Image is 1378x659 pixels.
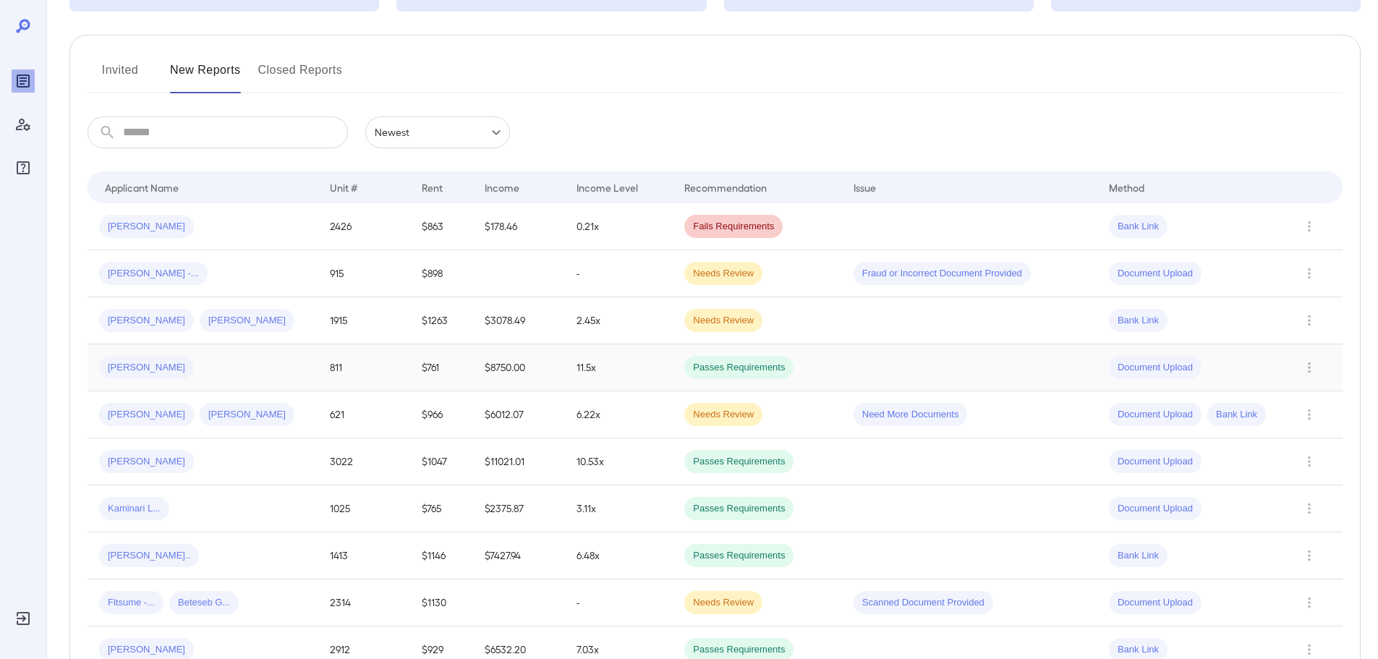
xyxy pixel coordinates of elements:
[684,643,794,657] span: Passes Requirements
[258,59,343,93] button: Closed Reports
[410,344,473,391] td: $761
[12,607,35,630] div: Log Out
[99,596,163,610] span: Fitsume -...
[318,391,410,438] td: 621
[318,485,410,532] td: 1025
[1298,591,1321,614] button: Row Actions
[854,596,993,610] span: Scanned Document Provided
[169,596,239,610] span: Beteseb G...
[473,485,565,532] td: $2375.87
[565,297,673,344] td: 2.45x
[565,579,673,626] td: -
[1109,455,1202,469] span: Document Upload
[330,179,357,196] div: Unit #
[200,408,294,422] span: [PERSON_NAME]
[684,596,762,610] span: Needs Review
[1298,356,1321,379] button: Row Actions
[410,297,473,344] td: $1263
[410,485,473,532] td: $765
[1109,549,1168,563] span: Bank Link
[88,59,153,93] button: Invited
[684,179,767,196] div: Recommendation
[1109,267,1202,281] span: Document Upload
[365,116,510,148] div: Newest
[684,267,762,281] span: Needs Review
[485,179,519,196] div: Income
[1298,544,1321,567] button: Row Actions
[473,438,565,485] td: $11021.01
[200,314,294,328] span: [PERSON_NAME]
[99,267,208,281] span: [PERSON_NAME] -...
[577,179,638,196] div: Income Level
[1298,215,1321,238] button: Row Actions
[1298,497,1321,520] button: Row Actions
[565,485,673,532] td: 3.11x
[473,297,565,344] td: $3078.49
[99,408,194,422] span: [PERSON_NAME]
[99,361,194,375] span: [PERSON_NAME]
[318,579,410,626] td: 2314
[565,203,673,250] td: 0.21x
[565,250,673,297] td: -
[565,532,673,579] td: 6.48x
[473,391,565,438] td: $6012.07
[318,203,410,250] td: 2426
[684,549,794,563] span: Passes Requirements
[318,297,410,344] td: 1915
[410,532,473,579] td: $1146
[1298,450,1321,473] button: Row Actions
[684,220,783,234] span: Fails Requirements
[99,314,194,328] span: [PERSON_NAME]
[1109,502,1202,516] span: Document Upload
[1298,309,1321,332] button: Row Actions
[1109,220,1168,234] span: Bank Link
[12,156,35,179] div: FAQ
[565,438,673,485] td: 10.53x
[1207,408,1266,422] span: Bank Link
[105,179,179,196] div: Applicant Name
[854,267,1031,281] span: Fraud or Incorrect Document Provided
[684,314,762,328] span: Needs Review
[318,250,410,297] td: 915
[684,408,762,422] span: Needs Review
[473,532,565,579] td: $7427.94
[1109,179,1144,196] div: Method
[410,203,473,250] td: $863
[684,361,794,375] span: Passes Requirements
[684,455,794,469] span: Passes Requirements
[99,455,194,469] span: [PERSON_NAME]
[318,344,410,391] td: 811
[1298,403,1321,426] button: Row Actions
[565,344,673,391] td: 11.5x
[99,643,194,657] span: [PERSON_NAME]
[410,391,473,438] td: $966
[99,502,169,516] span: Kaminari L...
[12,69,35,93] div: Reports
[318,532,410,579] td: 1413
[473,344,565,391] td: $8750.00
[565,391,673,438] td: 6.22x
[410,250,473,297] td: $898
[1109,361,1202,375] span: Document Upload
[410,579,473,626] td: $1130
[410,438,473,485] td: $1047
[1109,314,1168,328] span: Bank Link
[1298,262,1321,285] button: Row Actions
[1109,408,1202,422] span: Document Upload
[99,220,194,234] span: [PERSON_NAME]
[170,59,241,93] button: New Reports
[473,203,565,250] td: $178.46
[1109,643,1168,657] span: Bank Link
[854,408,968,422] span: Need More Documents
[684,502,794,516] span: Passes Requirements
[318,438,410,485] td: 3022
[99,549,199,563] span: [PERSON_NAME]..
[12,113,35,136] div: Manage Users
[1109,596,1202,610] span: Document Upload
[422,179,445,196] div: Rent
[854,179,877,196] div: Issue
